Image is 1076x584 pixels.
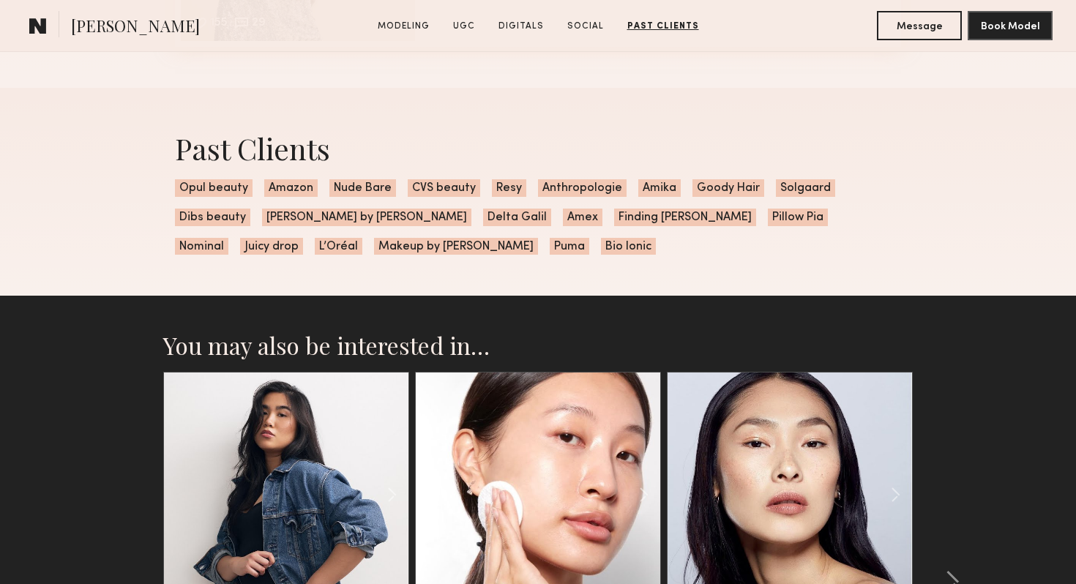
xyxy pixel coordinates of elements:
[262,209,471,226] span: [PERSON_NAME] by [PERSON_NAME]
[175,238,228,255] span: Nominal
[374,238,538,255] span: Makeup by [PERSON_NAME]
[372,20,436,33] a: Modeling
[315,238,362,255] span: L’Oréal
[492,179,526,197] span: Resy
[163,331,913,360] h2: You may also be interested in…
[240,238,303,255] span: Juicy drop
[408,179,480,197] span: CVS beauty
[968,11,1053,40] button: Book Model
[692,179,764,197] span: Goody Hair
[563,209,602,226] span: Amex
[561,20,610,33] a: Social
[968,19,1053,31] a: Book Model
[621,20,705,33] a: Past Clients
[175,209,250,226] span: Dibs beauty
[538,179,627,197] span: Anthropologie
[877,11,962,40] button: Message
[776,179,835,197] span: Solgaard
[614,209,756,226] span: Finding [PERSON_NAME]
[264,179,318,197] span: Amazon
[601,238,656,255] span: Bio Ionic
[638,179,681,197] span: Amika
[329,179,396,197] span: Nude Bare
[483,209,551,226] span: Delta Galil
[493,20,550,33] a: Digitals
[768,209,828,226] span: Pillow Pia
[175,179,253,197] span: Opul beauty
[71,15,200,40] span: [PERSON_NAME]
[175,129,901,168] div: Past Clients
[550,238,589,255] span: Puma
[447,20,481,33] a: UGC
